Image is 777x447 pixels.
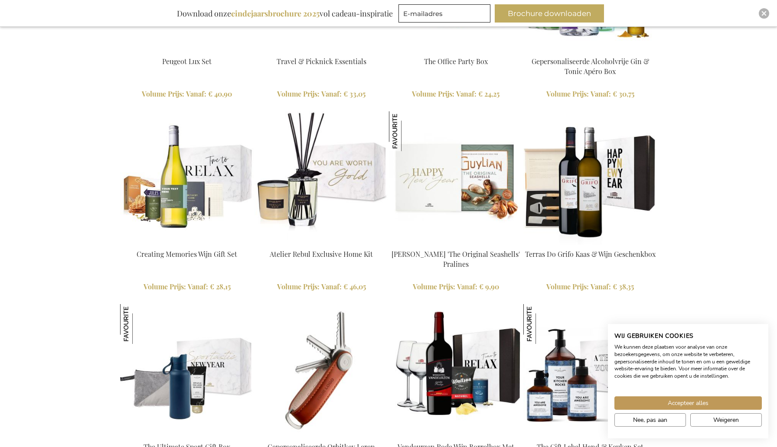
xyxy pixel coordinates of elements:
[277,89,320,98] span: Volume Prijs:
[479,282,499,291] span: € 9,90
[120,304,254,437] img: The Ultimate Sport Gift Box
[523,304,563,344] img: The Gift Label Hand & Keuken Set
[162,57,212,66] a: Peugeot Lux Set
[523,111,657,245] img: Terras Do Grifo Cheese & Wine Box
[389,239,522,247] a: Guylian 'The Original Seashells' Pralines Guylian 'The Original Seashells' Pralines
[614,343,762,380] p: We kunnen deze plaatsen voor analyse van onze bezoekersgegevens, om onze website te verbeteren, g...
[713,415,739,424] span: Weigeren
[495,4,604,23] button: Brochure downloaden
[389,111,522,245] img: Guylian 'The Original Seashells' Pralines
[523,431,657,440] a: The Gift Label Hand & Kitchen Set The Gift Label Hand & Keuken Set
[389,89,522,99] a: Volume Prijs: Vanaf € 24,25
[343,89,366,98] span: € 33,05
[231,8,320,19] b: eindejaarsbrochure 2025
[523,282,657,292] a: Volume Prijs: Vanaf € 38,35
[255,111,388,245] img: Atelier Rebul Exclusive Home Kit
[546,89,589,98] span: Volume Prijs:
[186,89,206,98] span: Vanaf
[255,89,388,99] a: Volume Prijs: Vanaf € 33,05
[120,431,254,440] a: The Ultimate Sport Gift Box The Ultimate Sport Gift Box
[424,57,488,66] a: The Office Party Box
[413,282,455,291] span: Volume Prijs:
[523,46,657,54] a: Personalised Non-Alcholic Gin & Tonic Apéro Box Gepersonaliseerde Alcoholvrije Gin & Tonic Apéro Box
[389,431,522,440] a: Vandeurzen Rode Wijn Borrelbox Met Gepersonaliseerde Glazen
[761,11,767,16] img: Close
[633,415,667,424] span: Nee, pas aan
[144,282,186,291] span: Volume Prijs:
[389,304,522,437] img: Vandeurzen Rode Wijn Borrelbox Met Gepersonaliseerde Glazen
[120,282,254,292] a: Volume Prijs: Vanaf € 28,15
[321,282,342,291] span: Vanaf
[392,249,520,269] a: [PERSON_NAME] 'The Original Seashells' Pralines
[255,239,388,247] a: Atelier Rebul Exclusive Home Kit
[343,282,366,291] span: € 46,05
[120,89,254,99] a: Volume Prijs: Vanaf € 40,90
[457,282,477,291] span: Vanaf
[188,282,208,291] span: Vanaf
[591,89,611,98] span: Vanaf
[321,89,342,98] span: Vanaf
[120,304,160,344] img: The Ultimate Sport Gift Box
[142,89,184,98] span: Volume Prijs:
[398,4,490,23] input: E-mailadres
[277,282,320,291] span: Volume Prijs:
[759,8,769,19] div: Close
[523,304,657,437] img: The Gift Label Hand & Kitchen Set
[120,111,254,245] img: Creating Memories Wijn Gift Set
[120,239,254,247] a: Personalised White Wine
[210,282,231,291] span: € 28,15
[668,398,708,408] span: Accepteer alles
[525,249,656,259] a: Terras Do Grifo Kaas & Wijn Geschenkbox
[591,282,611,291] span: Vanaf
[613,282,634,291] span: € 38,35
[389,282,522,292] a: Volume Prijs: Vanaf € 9,90
[614,396,762,410] button: Accepteer alle cookies
[523,239,657,247] a: Terras Do Grifo Cheese & Wine Box
[478,89,499,98] span: € 24,25
[532,57,649,76] a: Gepersonaliseerde Alcoholvrije Gin & Tonic Apéro Box
[270,249,373,259] a: Atelier Rebul Exclusive Home Kit
[613,89,634,98] span: € 30,75
[456,89,477,98] span: Vanaf
[398,4,493,25] form: marketing offers and promotions
[690,413,762,427] button: Alle cookies weigeren
[389,111,429,151] img: Guylian 'The Original Seashells' Pralines
[412,89,454,98] span: Volume Prijs:
[255,304,388,437] img: Personalised Orbitkey Leather Key Organiser - Cognac
[255,46,388,54] a: Travel & Picknick Essentials
[173,4,397,23] div: Download onze vol cadeau-inspiratie
[614,413,686,427] button: Pas cookie voorkeuren aan
[137,249,237,259] a: Creating Memories Wijn Gift Set
[208,89,232,98] span: € 40,90
[546,282,589,291] span: Volume Prijs:
[523,89,657,99] a: Volume Prijs: Vanaf € 30,75
[277,57,366,66] a: Travel & Picknick Essentials
[120,46,254,54] a: EB-PKT-PEUG-CHAM-LUX
[614,332,762,340] h2: Wij gebruiken cookies
[255,431,388,440] a: Personalised Orbitkey Leather Key Organiser - Cognac
[255,282,388,292] a: Volume Prijs: Vanaf € 46,05
[389,46,522,54] a: The Office Party Box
